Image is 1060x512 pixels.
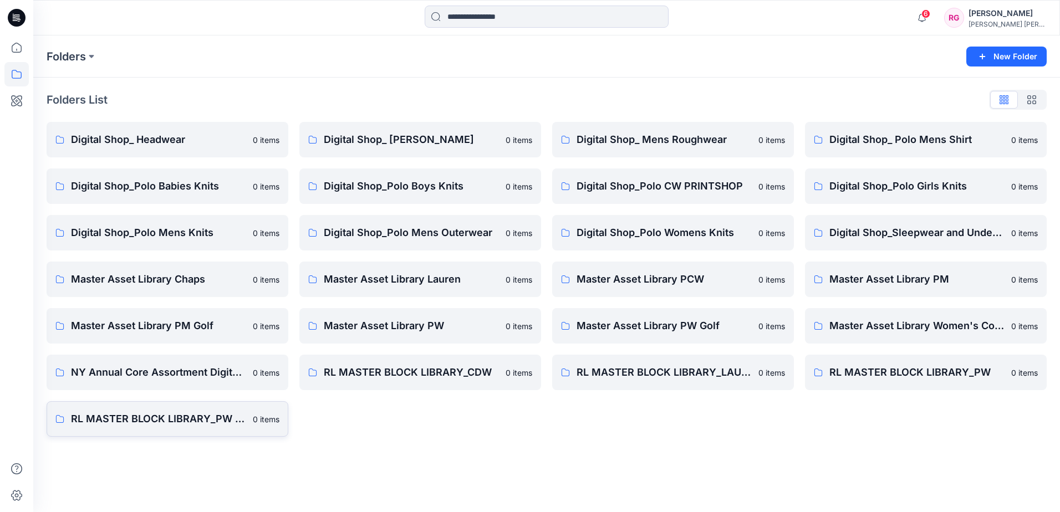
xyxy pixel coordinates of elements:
[758,227,785,239] p: 0 items
[969,7,1046,20] div: [PERSON_NAME]
[577,178,752,194] p: Digital Shop_Polo CW PRINTSHOP
[71,272,246,287] p: Master Asset Library Chaps
[324,225,499,240] p: Digital Shop_Polo Mens Outerwear
[829,132,1005,147] p: Digital Shop_ Polo Mens Shirt
[71,132,246,147] p: Digital Shop_ Headwear
[829,365,1005,380] p: RL MASTER BLOCK LIBRARY_PW
[71,225,246,240] p: Digital Shop_Polo Mens Knits
[805,122,1047,157] a: Digital Shop_ Polo Mens Shirt0 items
[758,320,785,332] p: 0 items
[758,134,785,146] p: 0 items
[805,355,1047,390] a: RL MASTER BLOCK LIBRARY_PW0 items
[577,365,752,380] p: RL MASTER BLOCK LIBRARY_LAUREN
[47,401,288,437] a: RL MASTER BLOCK LIBRARY_PW GOLF0 items
[969,20,1046,28] div: [PERSON_NAME] [PERSON_NAME]
[829,178,1005,194] p: Digital Shop_Polo Girls Knits
[921,9,930,18] span: 6
[324,272,499,287] p: Master Asset Library Lauren
[1011,367,1038,378] p: 0 items
[552,355,794,390] a: RL MASTER BLOCK LIBRARY_LAUREN0 items
[253,320,279,332] p: 0 items
[829,318,1005,334] p: Master Asset Library Women's Collection/Luxury
[47,168,288,204] a: Digital Shop_Polo Babies Knits0 items
[552,215,794,250] a: Digital Shop_Polo Womens Knits0 items
[71,318,246,334] p: Master Asset Library PM Golf
[299,215,541,250] a: Digital Shop_Polo Mens Outerwear0 items
[47,215,288,250] a: Digital Shop_Polo Mens Knits0 items
[944,8,964,28] div: RG
[47,262,288,297] a: Master Asset Library Chaps0 items
[966,47,1047,66] button: New Folder
[506,134,532,146] p: 0 items
[1011,134,1038,146] p: 0 items
[506,274,532,285] p: 0 items
[253,413,279,425] p: 0 items
[805,168,1047,204] a: Digital Shop_Polo Girls Knits0 items
[577,318,752,334] p: Master Asset Library PW Golf
[71,178,246,194] p: Digital Shop_Polo Babies Knits
[506,227,532,239] p: 0 items
[253,181,279,192] p: 0 items
[552,308,794,344] a: Master Asset Library PW Golf0 items
[829,272,1005,287] p: Master Asset Library PM
[324,178,499,194] p: Digital Shop_Polo Boys Knits
[47,91,108,108] p: Folders List
[758,274,785,285] p: 0 items
[47,308,288,344] a: Master Asset Library PM Golf0 items
[552,262,794,297] a: Master Asset Library PCW0 items
[1011,181,1038,192] p: 0 items
[552,122,794,157] a: Digital Shop_ Mens Roughwear0 items
[1011,227,1038,239] p: 0 items
[71,365,246,380] p: NY Annual Core Assortment Digital Lib
[1011,274,1038,285] p: 0 items
[1011,320,1038,332] p: 0 items
[299,262,541,297] a: Master Asset Library Lauren0 items
[47,49,86,64] a: Folders
[805,215,1047,250] a: Digital Shop_Sleepwear and Underwear0 items
[253,227,279,239] p: 0 items
[829,225,1005,240] p: Digital Shop_Sleepwear and Underwear
[324,365,499,380] p: RL MASTER BLOCK LIBRARY_CDW
[299,122,541,157] a: Digital Shop_ [PERSON_NAME]0 items
[506,320,532,332] p: 0 items
[577,272,752,287] p: Master Asset Library PCW
[324,318,499,334] p: Master Asset Library PW
[299,308,541,344] a: Master Asset Library PW0 items
[47,355,288,390] a: NY Annual Core Assortment Digital Lib0 items
[253,274,279,285] p: 0 items
[299,168,541,204] a: Digital Shop_Polo Boys Knits0 items
[71,411,246,427] p: RL MASTER BLOCK LIBRARY_PW GOLF
[552,168,794,204] a: Digital Shop_Polo CW PRINTSHOP0 items
[253,367,279,378] p: 0 items
[506,367,532,378] p: 0 items
[253,134,279,146] p: 0 items
[506,181,532,192] p: 0 items
[577,225,752,240] p: Digital Shop_Polo Womens Knits
[47,122,288,157] a: Digital Shop_ Headwear0 items
[577,132,752,147] p: Digital Shop_ Mens Roughwear
[299,355,541,390] a: RL MASTER BLOCK LIBRARY_CDW0 items
[758,181,785,192] p: 0 items
[324,132,499,147] p: Digital Shop_ [PERSON_NAME]
[758,367,785,378] p: 0 items
[805,262,1047,297] a: Master Asset Library PM0 items
[805,308,1047,344] a: Master Asset Library Women's Collection/Luxury0 items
